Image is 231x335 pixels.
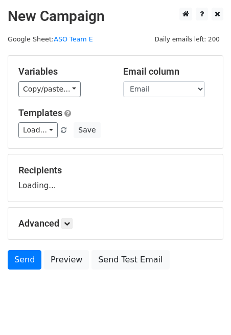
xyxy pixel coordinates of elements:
[91,250,169,270] a: Send Test Email
[18,218,213,229] h5: Advanced
[8,8,223,25] h2: New Campaign
[18,165,213,176] h5: Recipients
[123,66,213,77] h5: Email column
[151,34,223,45] span: Daily emails left: 200
[18,122,58,138] a: Load...
[18,165,213,191] div: Loading...
[74,122,100,138] button: Save
[151,35,223,43] a: Daily emails left: 200
[18,66,108,77] h5: Variables
[54,35,93,43] a: ASO Team E
[18,81,81,97] a: Copy/paste...
[18,107,62,118] a: Templates
[44,250,89,270] a: Preview
[8,35,93,43] small: Google Sheet:
[8,250,41,270] a: Send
